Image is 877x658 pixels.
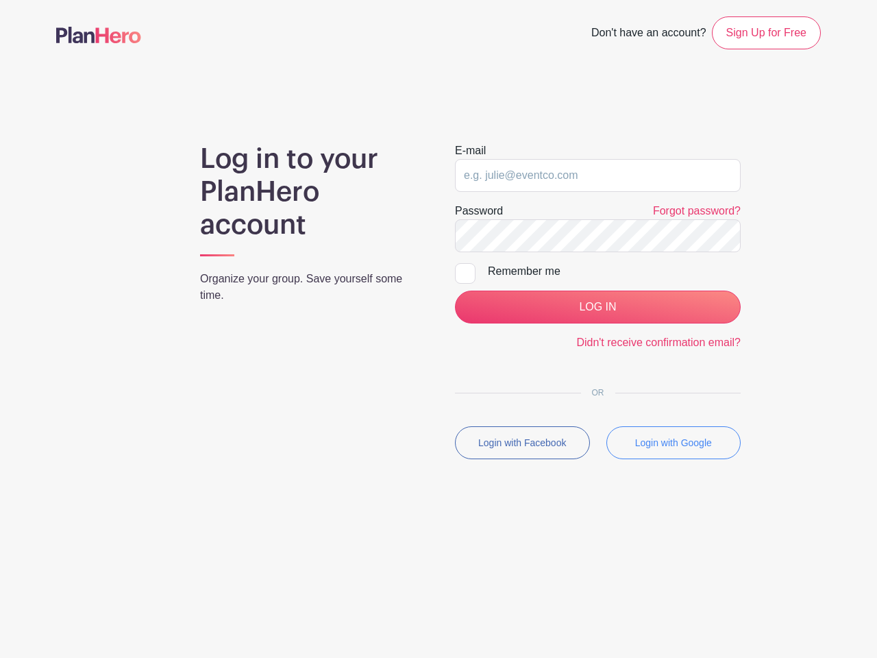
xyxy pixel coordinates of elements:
button: Login with Google [606,426,741,459]
a: Didn't receive confirmation email? [576,337,741,348]
img: logo-507f7623f17ff9eddc593b1ce0a138ce2505c220e1c5a4e2b4648c50719b7d32.svg [56,27,141,43]
h1: Log in to your PlanHero account [200,143,422,241]
div: Remember me [488,263,741,280]
p: Organize your group. Save yourself some time. [200,271,422,304]
label: Password [455,203,503,219]
input: LOG IN [455,291,741,324]
small: Login with Google [635,437,712,448]
span: Don't have an account? [591,19,706,49]
button: Login with Facebook [455,426,590,459]
small: Login with Facebook [478,437,566,448]
a: Sign Up for Free [712,16,821,49]
a: Forgot password? [653,205,741,217]
span: OR [581,388,615,398]
input: e.g. julie@eventco.com [455,159,741,192]
label: E-mail [455,143,486,159]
